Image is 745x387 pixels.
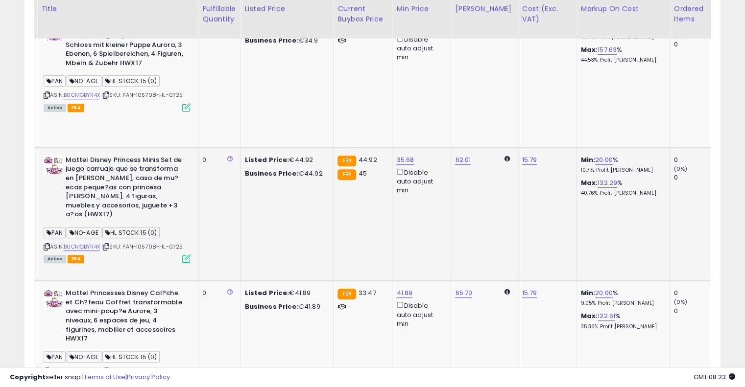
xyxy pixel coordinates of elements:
div: €34.9 [244,36,326,45]
div: % [581,289,662,307]
div: % [581,156,662,174]
div: % [581,46,662,64]
b: Min: [581,288,596,297]
span: | SKU: PAN-105708-HL-0725 [101,243,183,250]
span: 33.47 [359,288,376,297]
small: (0%) [674,32,688,40]
div: Markup on Cost [581,4,666,14]
span: HL STOCK 15 (0) [102,351,160,363]
a: 122.61 [598,311,615,321]
div: Disable auto adjust min [396,34,443,62]
p: 44.53% Profit [PERSON_NAME] [581,57,662,64]
div: Title [41,4,194,14]
div: 0 [674,156,714,164]
a: 132.29 [598,178,617,188]
div: €41.89 [244,289,326,297]
div: Current Buybox Price [337,4,388,24]
div: 0 [202,289,233,297]
div: % [581,312,662,330]
p: 9.05% Profit [PERSON_NAME] [581,300,662,307]
div: Disable auto adjust min [396,300,443,328]
b: [PERSON_NAME] Prinzessin Verwandlungs-Spielset Kutsche zu Schloss mit kleiner Puppe Aurora, 3 Ebe... [66,22,185,70]
b: Business Price: [244,302,298,311]
span: | SKU: PAN-105708-HL-0725 [101,91,183,99]
p: 40.76% Profit [PERSON_NAME] [581,190,662,197]
div: % [581,179,662,197]
span: NO-AGE [67,227,101,238]
b: Max: [581,178,598,187]
span: FBA [68,104,84,112]
a: 65.70 [455,288,472,298]
b: Max: [581,311,598,320]
span: PAN [44,227,66,238]
a: 20.00 [595,288,613,298]
a: Privacy Policy [127,372,170,382]
a: 35.68 [396,155,414,165]
div: [PERSON_NAME] [455,4,513,14]
span: PAN [44,75,66,87]
div: Cost (Exc. VAT) [522,4,573,24]
div: 0 [674,307,714,316]
div: €44.92 [244,169,326,178]
p: 35.36% Profit [PERSON_NAME] [581,323,662,330]
a: 20.00 [595,155,613,165]
span: PAN [44,351,66,363]
a: Terms of Use [84,372,125,382]
small: FBA [337,289,356,299]
div: Disable auto adjust min [396,167,443,195]
div: 0 [674,173,714,182]
div: 0 [202,156,233,164]
span: All listings currently available for purchase on Amazon [44,255,66,263]
div: 0 [674,40,714,49]
span: FBA [68,255,84,263]
div: Listed Price [244,4,329,14]
b: Mattel Disney Princess Minis Set de juego carruaje que se transforma en [PERSON_NAME], casa de mu... [66,156,185,222]
div: 0 [674,289,714,297]
b: Min: [581,155,596,164]
a: 15.79 [522,155,537,165]
div: seller snap | | [10,373,170,382]
span: NO-AGE [67,75,101,87]
small: FBA [337,156,356,166]
a: 15.79 [522,288,537,298]
span: All listings currently available for purchase on Amazon [44,104,66,112]
small: (0%) [674,298,688,306]
img: 51uQHHT+K1L._SL40_.jpg [44,156,63,175]
span: 45 [359,169,367,178]
small: (0%) [674,165,688,173]
p: 10.71% Profit [PERSON_NAME] [581,167,662,174]
b: Business Price: [244,169,298,178]
b: Business Price: [244,36,298,45]
a: B0CMGBYR4X [64,91,100,99]
div: €44.92 [244,156,326,164]
div: Fulfillable Quantity [202,4,236,24]
a: 157.63 [598,45,617,55]
small: FBA [337,169,356,180]
div: Min Price [396,4,447,14]
span: 2025-08-14 08:23 GMT [694,372,735,382]
div: ASIN: [44,156,191,262]
b: Listed Price: [244,155,289,164]
b: Listed Price: [244,288,289,297]
span: HL STOCK 15 (0) [102,75,160,87]
span: HL STOCK 15 (0) [102,227,160,238]
span: NO-AGE [67,351,101,363]
img: 51uQHHT+K1L._SL40_.jpg [44,289,63,308]
div: €41.89 [244,302,326,311]
strong: Copyright [10,372,46,382]
a: 41.89 [396,288,412,298]
b: Mattel Princesses Disney Cal?che et Ch?teau Coffret transformable avec mini-poup?e Aurore, 3 nive... [66,289,185,345]
span: 44.92 [359,155,377,164]
div: Ordered Items [674,4,710,24]
b: Max: [581,45,598,54]
a: 62.01 [455,155,471,165]
a: B0CMGBYR4X [64,243,100,251]
div: ASIN: [44,22,191,110]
